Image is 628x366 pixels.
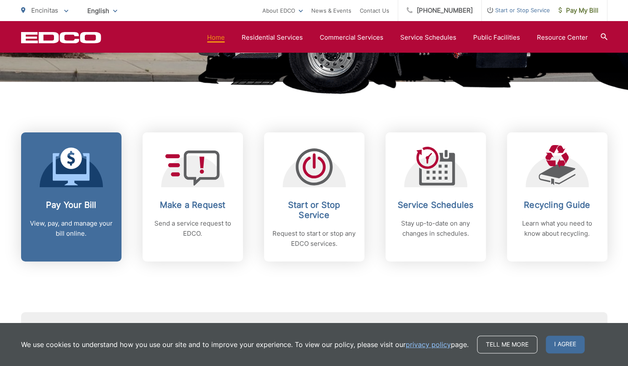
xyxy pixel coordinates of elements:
[143,132,243,261] a: Make a Request Send a service request to EDCO.
[242,32,303,43] a: Residential Services
[151,200,234,210] h2: Make a Request
[30,218,113,239] p: View, pay, and manage your bill online.
[400,32,456,43] a: Service Schedules
[272,229,356,249] p: Request to start or stop any EDCO services.
[31,6,58,14] span: Encinitas
[21,339,469,350] p: We use cookies to understand how you use our site and to improve your experience. To view our pol...
[21,32,101,43] a: EDCD logo. Return to the homepage.
[151,218,234,239] p: Send a service request to EDCO.
[81,3,124,18] span: English
[311,5,351,16] a: News & Events
[320,32,383,43] a: Commercial Services
[537,32,588,43] a: Resource Center
[30,200,113,210] h2: Pay Your Bill
[394,218,477,239] p: Stay up-to-date on any changes in schedules.
[385,132,486,261] a: Service Schedules Stay up-to-date on any changes in schedules.
[558,5,598,16] span: Pay My Bill
[21,132,121,261] a: Pay Your Bill View, pay, and manage your bill online.
[272,200,356,220] h2: Start or Stop Service
[207,32,225,43] a: Home
[360,5,389,16] a: Contact Us
[473,32,520,43] a: Public Facilities
[262,5,303,16] a: About EDCO
[394,200,477,210] h2: Service Schedules
[406,339,451,350] a: privacy policy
